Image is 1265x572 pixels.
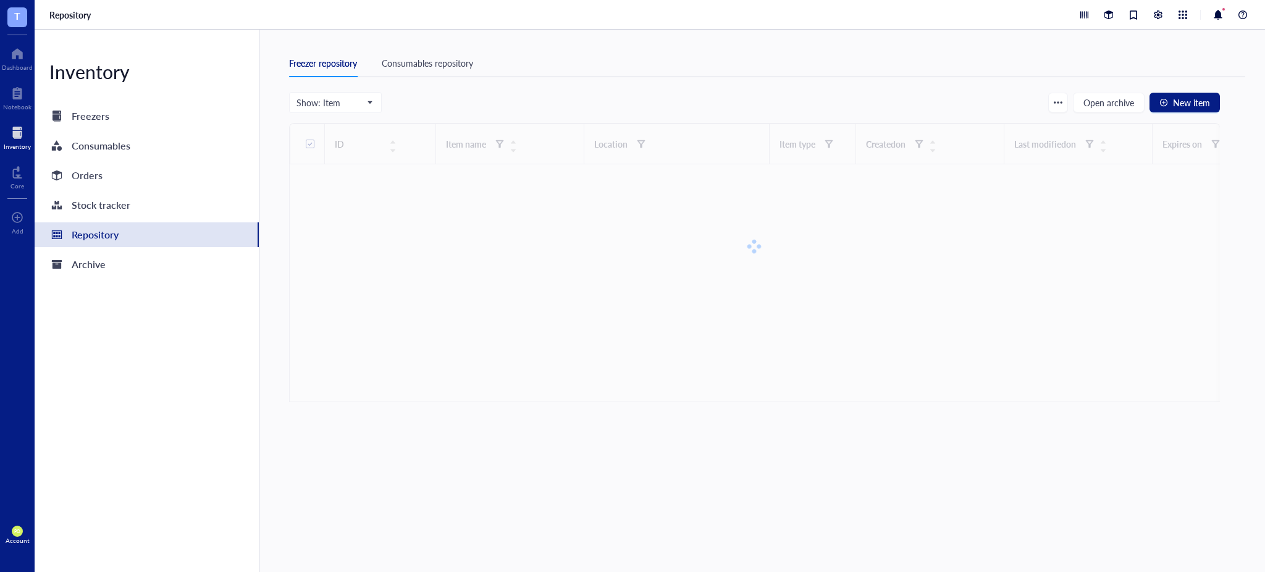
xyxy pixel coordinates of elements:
[35,133,259,158] a: Consumables
[6,537,30,544] div: Account
[35,59,259,84] div: Inventory
[14,529,20,534] span: PO
[296,97,372,108] span: Show: Item
[35,252,259,277] a: Archive
[3,83,32,111] a: Notebook
[382,56,473,70] div: Consumables repository
[35,104,259,128] a: Freezers
[35,163,259,188] a: Orders
[4,123,31,150] a: Inventory
[72,226,119,243] div: Repository
[11,182,24,190] div: Core
[3,103,32,111] div: Notebook
[1083,98,1134,107] span: Open archive
[1149,93,1220,112] button: New item
[72,107,109,125] div: Freezers
[4,143,31,150] div: Inventory
[289,56,357,70] div: Freezer repository
[2,64,33,71] div: Dashboard
[11,162,24,190] a: Core
[49,9,93,20] a: Repository
[35,222,259,247] a: Repository
[2,44,33,71] a: Dashboard
[72,256,106,273] div: Archive
[72,137,130,154] div: Consumables
[12,227,23,235] div: Add
[72,196,130,214] div: Stock tracker
[1073,93,1145,112] button: Open archive
[35,193,259,217] a: Stock tracker
[1173,98,1210,107] span: New item
[72,167,103,184] div: Orders
[14,8,20,23] span: T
